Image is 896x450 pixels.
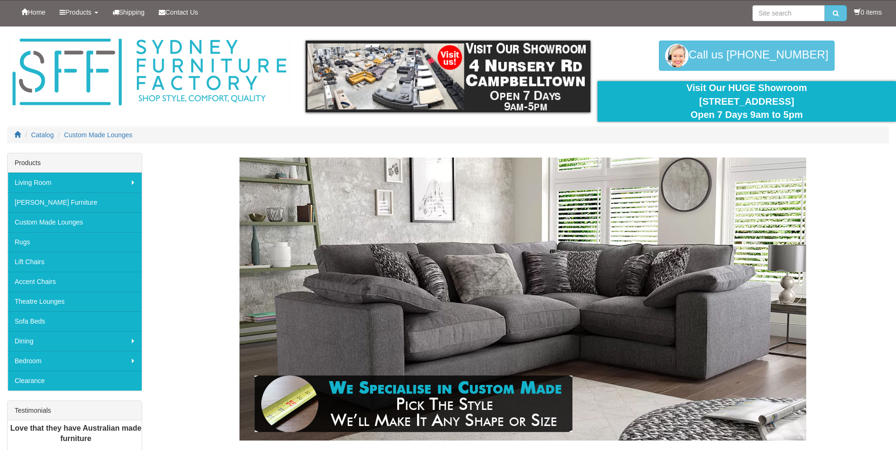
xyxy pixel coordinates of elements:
[854,8,882,17] li: 0 items
[8,252,142,272] a: Lift Chairs
[65,8,91,16] span: Products
[105,0,152,24] a: Shipping
[306,41,590,112] img: showroom.gif
[52,0,105,24] a: Products
[8,311,142,331] a: Sofa Beds
[239,158,806,441] img: Custom Made Lounges
[8,401,142,420] div: Testimonials
[10,424,142,443] b: Love that they have Australian made furniture
[8,292,142,311] a: Theatre Lounges
[31,131,54,139] a: Catalog
[8,272,142,292] a: Accent Chairs
[8,192,142,212] a: [PERSON_NAME] Furniture
[8,331,142,351] a: Dining
[8,232,142,252] a: Rugs
[8,36,291,109] img: Sydney Furniture Factory
[28,8,45,16] span: Home
[119,8,145,16] span: Shipping
[8,173,142,192] a: Living Room
[8,212,142,232] a: Custom Made Lounges
[8,153,142,173] div: Products
[165,8,198,16] span: Contact Us
[8,371,142,391] a: Clearance
[8,351,142,371] a: Bedroom
[14,0,52,24] a: Home
[605,81,889,122] div: Visit Our HUGE Showroom [STREET_ADDRESS] Open 7 Days 9am to 5pm
[64,131,133,139] a: Custom Made Lounges
[752,5,825,21] input: Site search
[152,0,205,24] a: Contact Us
